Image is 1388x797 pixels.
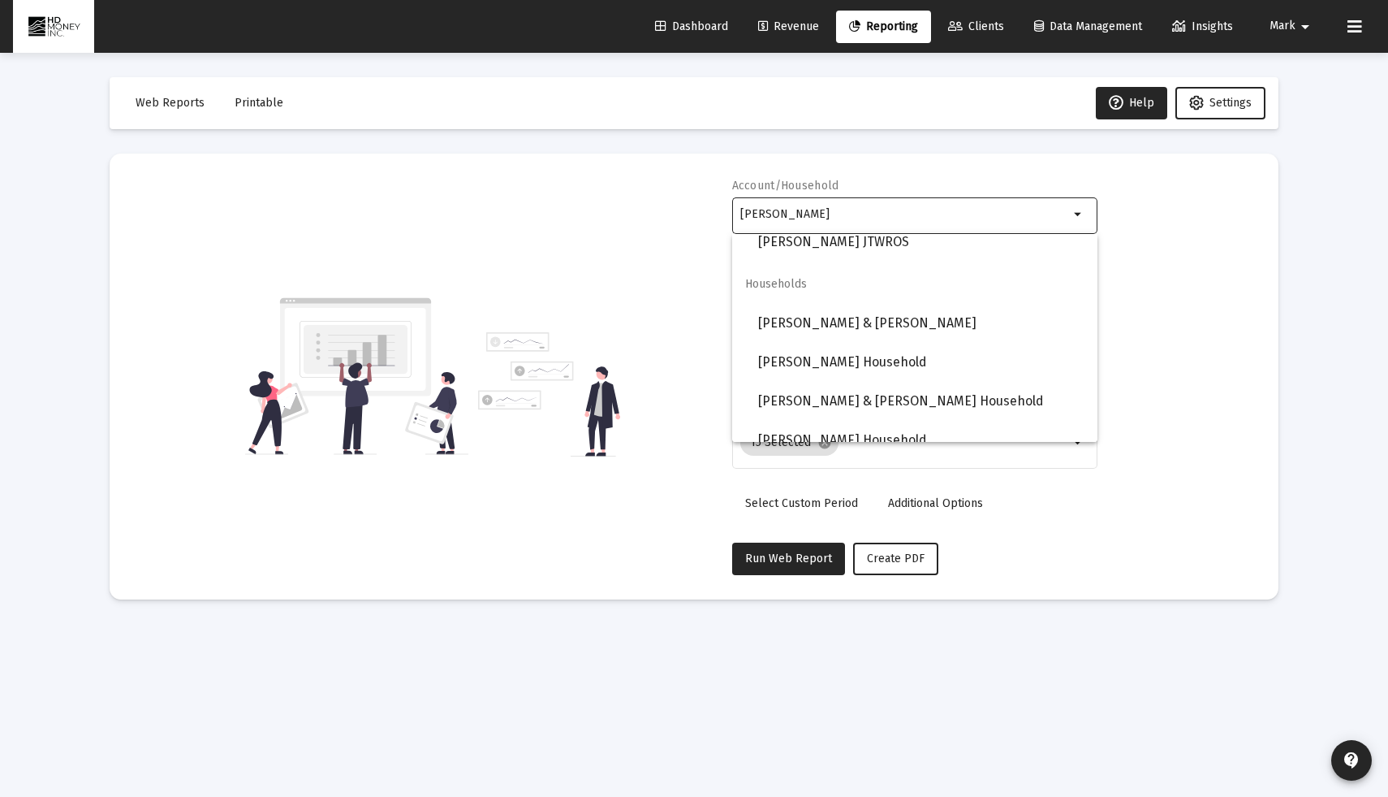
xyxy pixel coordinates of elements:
span: Web Reports [136,96,205,110]
button: Printable [222,87,296,119]
mat-icon: arrow_drop_down [1295,11,1315,43]
span: Revenue [758,19,819,33]
button: Run Web Report [732,543,845,575]
mat-icon: arrow_drop_down [1069,433,1088,453]
span: Additional Options [888,496,983,510]
img: Dashboard [25,11,82,43]
label: Account/Household [732,179,839,193]
span: Settings [1209,96,1252,110]
span: Data Management [1034,19,1142,33]
img: reporting-alt [478,332,620,457]
button: Web Reports [123,87,218,119]
span: [PERSON_NAME] & [PERSON_NAME] Household [758,382,1084,421]
span: Create PDF [867,552,925,565]
a: Insights [1159,11,1246,43]
button: Help [1096,87,1167,119]
span: Help [1109,96,1154,110]
button: Create PDF [853,543,938,575]
input: Search or select an account or household [740,208,1069,221]
span: Mark [1269,19,1295,33]
mat-chip-list: Selection [740,427,1069,459]
button: Mark [1250,10,1334,42]
a: Revenue [745,11,832,43]
span: [PERSON_NAME] Household [758,343,1084,382]
span: Run Web Report [745,552,832,565]
a: Dashboard [642,11,741,43]
span: Dashboard [655,19,728,33]
mat-icon: contact_support [1342,751,1361,770]
span: Select Custom Period [745,496,858,510]
a: Clients [935,11,1017,43]
span: [PERSON_NAME] & [PERSON_NAME] [758,304,1084,343]
button: Settings [1175,87,1265,119]
a: Data Management [1021,11,1155,43]
mat-chip: 15 Selected [740,430,838,456]
span: [PERSON_NAME] Household [758,421,1084,460]
span: Clients [948,19,1004,33]
mat-icon: arrow_drop_down [1069,205,1088,224]
a: Reporting [836,11,931,43]
span: Households [732,265,1097,304]
mat-icon: cancel [817,435,832,450]
span: Insights [1172,19,1233,33]
img: reporting [245,296,468,457]
span: Printable [235,96,283,110]
span: Reporting [849,19,918,33]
